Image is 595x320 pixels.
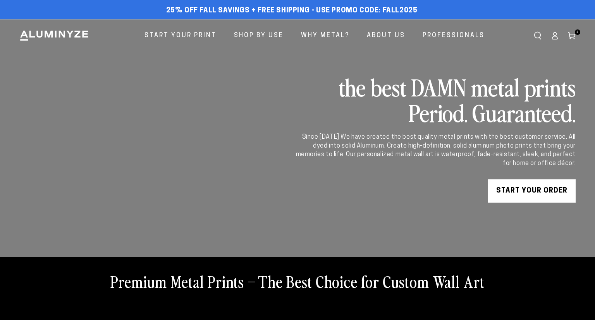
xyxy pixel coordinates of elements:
span: Professionals [423,30,485,41]
a: Professionals [417,26,490,46]
h2: Premium Metal Prints – The Best Choice for Custom Wall Art [110,271,485,291]
span: About Us [367,30,405,41]
h2: the best DAMN metal prints Period. Guaranteed. [294,74,576,125]
img: Aluminyze [19,30,89,41]
a: START YOUR Order [488,179,576,203]
a: Why Metal? [295,26,355,46]
span: 25% off FALL Savings + Free Shipping - Use Promo Code: FALL2025 [166,7,418,15]
span: Shop By Use [234,30,284,41]
a: Shop By Use [228,26,289,46]
a: About Us [361,26,411,46]
span: 1 [576,29,579,35]
a: Start Your Print [139,26,222,46]
summary: Search our site [529,27,546,44]
div: Since [DATE] We have created the best quality metal prints with the best customer service. All dy... [294,133,576,168]
span: Why Metal? [301,30,349,41]
span: Start Your Print [144,30,217,41]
